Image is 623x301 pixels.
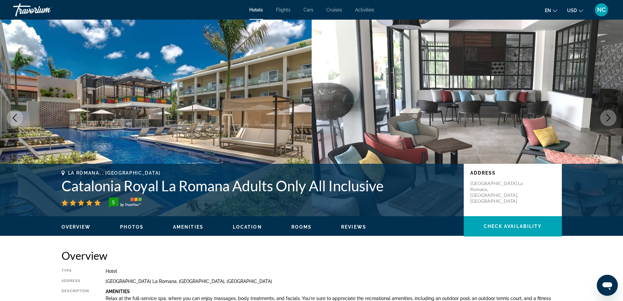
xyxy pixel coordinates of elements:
h2: Overview [61,249,562,262]
a: Cruises [326,7,342,12]
img: trustyou-badge-hor.svg [109,198,142,208]
a: Cars [303,7,313,12]
a: Flights [276,7,290,12]
a: Activities [355,7,374,12]
span: NC [597,7,606,13]
span: Amenities [173,224,203,230]
div: 5 [107,198,120,206]
div: [GEOGRAPHIC_DATA] La Romana, [GEOGRAPHIC_DATA], [GEOGRAPHIC_DATA] [106,279,562,284]
button: Reviews [341,224,366,230]
button: Previous image [7,110,23,126]
button: User Menu [593,3,610,17]
button: Check Availability [464,216,562,236]
a: Hotels [249,7,263,12]
div: Hotel [106,269,562,274]
span: en [545,8,551,13]
button: Next image [600,110,616,126]
span: Reviews [341,224,366,230]
span: Overview [61,224,91,230]
span: Photos [120,224,144,230]
a: Travorium [13,1,78,18]
button: Photos [120,224,144,230]
button: Overview [61,224,91,230]
div: Type [61,269,89,274]
span: La Romana, , [GEOGRAPHIC_DATA] [68,170,161,176]
iframe: Button to launch messaging window [597,275,618,296]
b: Amenities [106,289,130,294]
span: Location [233,224,262,230]
button: Rooms [291,224,312,230]
div: Address [61,279,89,284]
span: Check Availability [484,224,542,229]
h1: Catalonia Royal La Romana Adults Only All Inclusive [61,177,457,194]
button: Change language [545,6,557,15]
button: Amenities [173,224,203,230]
button: Location [233,224,262,230]
button: Change currency [567,6,583,15]
span: USD [567,8,577,13]
p: [GEOGRAPHIC_DATA] La Romana, [GEOGRAPHIC_DATA], [GEOGRAPHIC_DATA] [470,180,523,204]
p: Address [470,170,555,176]
span: Rooms [291,224,312,230]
